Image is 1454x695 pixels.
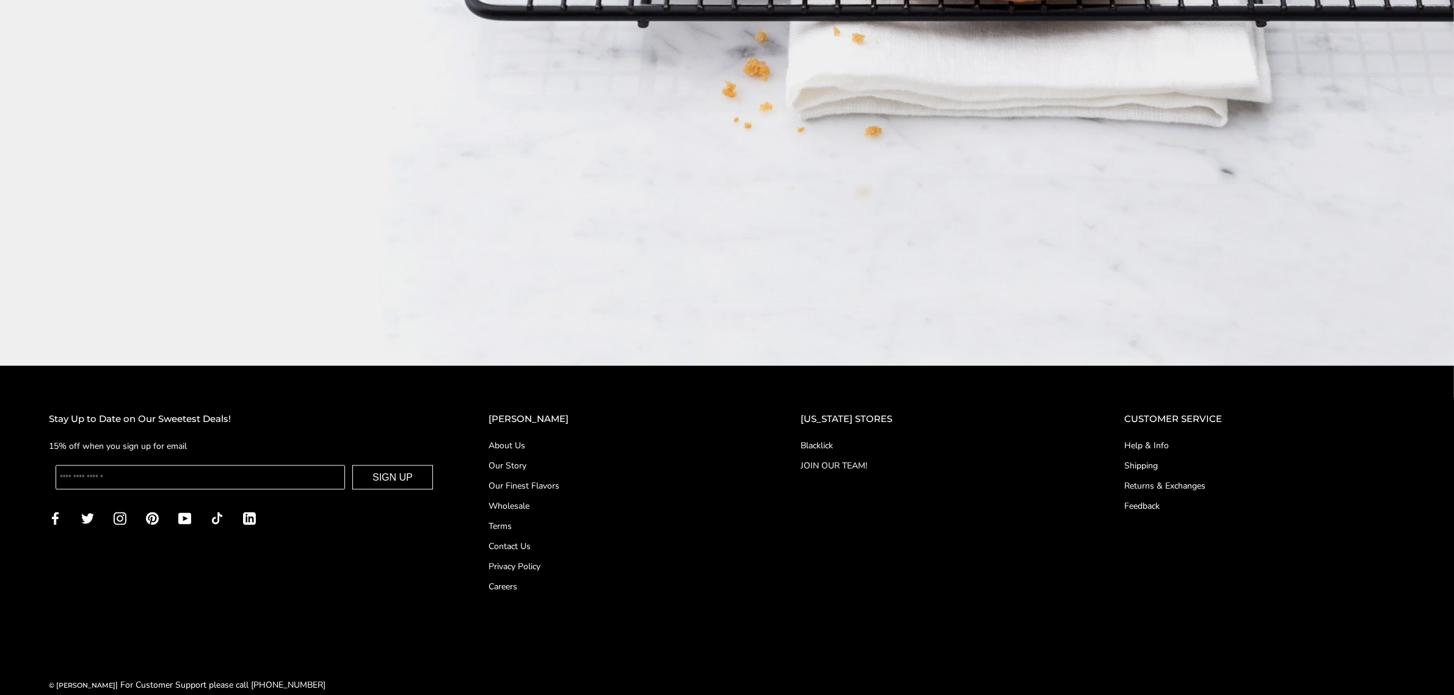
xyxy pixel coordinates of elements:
[489,479,752,492] a: Our Finest Flavors
[49,682,115,690] a: © [PERSON_NAME]
[352,465,433,490] button: SIGN UP
[489,412,752,427] h2: [PERSON_NAME]
[489,520,752,533] a: Terms
[801,412,1075,427] h2: [US_STATE] STORES
[114,511,126,525] a: Instagram
[49,439,440,453] p: 15% off when you sign up for email
[1124,459,1405,472] a: Shipping
[1124,479,1405,492] a: Returns & Exchanges
[489,459,752,472] a: Our Story
[801,459,1075,472] a: JOIN OUR TEAM!
[801,439,1075,452] a: Blacklick
[178,511,191,525] a: YouTube
[56,465,345,490] input: Enter your email
[489,500,752,512] a: Wholesale
[243,511,256,525] a: LinkedIn
[1124,412,1405,427] h2: CUSTOMER SERVICE
[489,580,752,593] a: Careers
[49,511,62,525] a: Facebook
[489,540,752,553] a: Contact Us
[81,511,94,525] a: Twitter
[1124,500,1405,512] a: Feedback
[49,412,440,427] h2: Stay Up to Date on Our Sweetest Deals!
[489,439,752,452] a: About Us
[489,560,752,573] a: Privacy Policy
[211,511,224,525] a: TikTok
[1124,439,1405,452] a: Help & Info
[49,679,325,693] div: | For Customer Support please call [PHONE_NUMBER]
[146,511,159,525] a: Pinterest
